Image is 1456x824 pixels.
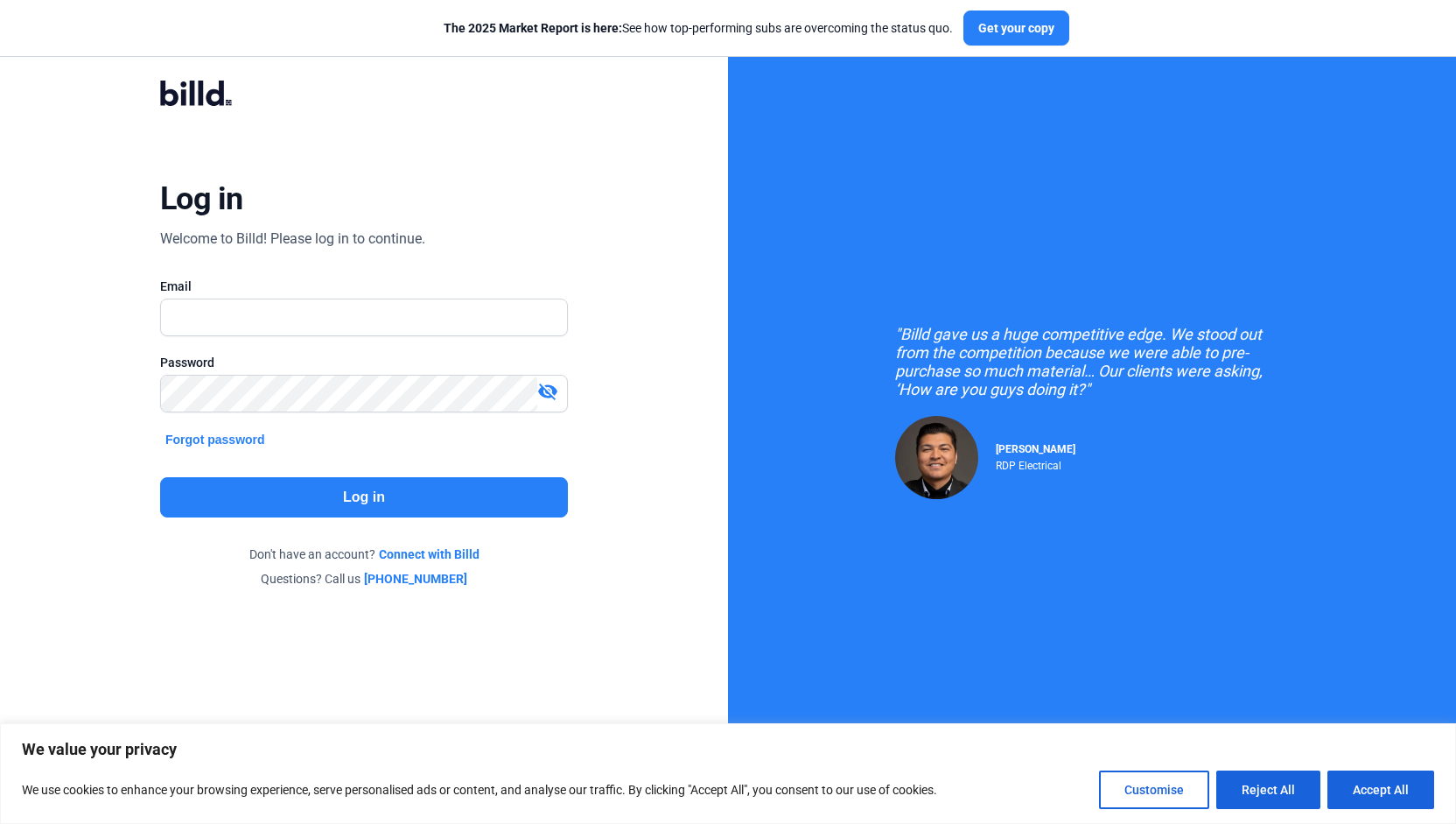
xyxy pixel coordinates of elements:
button: Forgot password [160,430,270,449]
button: Get your copy [963,11,1069,46]
a: Connect with Billd [379,546,479,563]
div: Log in [160,180,243,218]
div: "Billd gave us a huge competitive edge. We stood out from the competition because we were able to... [895,325,1289,398]
button: Accept All [1327,771,1434,809]
div: Don't have an account? [160,546,568,563]
img: Raul Pacheco [895,416,978,499]
span: [PERSON_NAME] [996,443,1075,455]
span: The 2025 Market Report is here: [444,21,622,35]
div: Email [160,278,568,295]
div: Questions? Call us [160,570,568,588]
p: We use cookies to enhance your browsing experience, serve personalised ads or content, and analys... [22,779,937,800]
button: Reject All [1216,771,1320,809]
button: Log in [160,477,568,518]
button: Customise [1099,771,1209,809]
mat-icon: visibility_off [537,381,558,402]
div: See how top-performing subs are overcoming the status quo. [444,19,953,37]
div: RDP Electrical [996,455,1075,472]
p: We value your privacy [22,739,1434,760]
div: Welcome to Billd! Please log in to continue. [160,229,425,250]
div: Password [160,354,568,371]
a: [PHONE_NUMBER] [364,570,467,588]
